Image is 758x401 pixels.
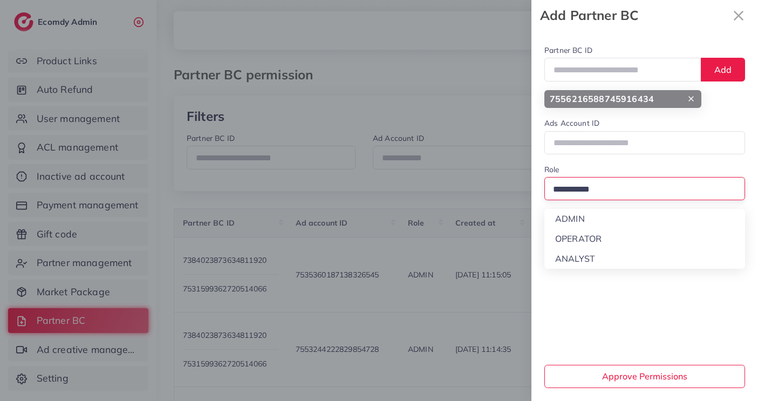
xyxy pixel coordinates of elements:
[728,4,749,26] button: Close
[540,6,728,25] strong: Add Partner BC
[544,45,592,56] label: Partner BC ID
[544,249,745,269] li: ANALYST
[544,118,599,128] label: Ads Account ID
[544,365,745,388] button: Approve Permissions
[544,164,559,175] label: Role
[544,209,745,229] li: ADMIN
[544,229,745,249] li: OPERATOR
[544,177,745,200] div: Search for option
[549,181,731,198] input: Search for option
[728,5,749,26] svg: x
[550,93,654,105] strong: 7556216588745916434
[701,58,745,81] button: Add
[602,371,687,382] span: Approve Permissions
